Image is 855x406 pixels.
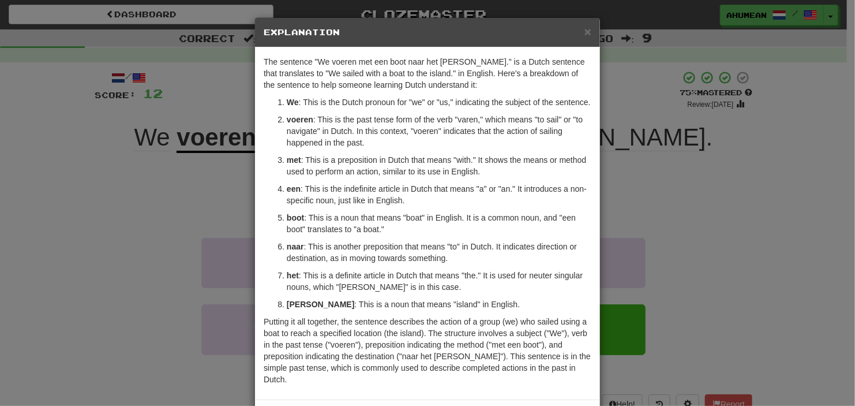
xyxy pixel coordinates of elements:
strong: boot [287,213,304,222]
p: Putting it all together, the sentence describes the action of a group (we) who sailed using a boa... [264,316,591,385]
strong: een [287,184,301,193]
h5: Explanation [264,27,591,38]
p: : This is another preposition that means "to" in Dutch. It indicates direction or destination, as... [287,241,591,264]
strong: met [287,155,301,165]
p: : This is a definite article in Dutch that means "the." It is used for neuter singular nouns, whi... [287,270,591,293]
p: : This is a noun that means "boat" in English. It is a common noun, and "een boot" translates to ... [287,212,591,235]
strong: voeren [287,115,313,124]
button: Close [584,25,591,38]
p: The sentence "We voeren met een boot naar het [PERSON_NAME]." is a Dutch sentence that translates... [264,56,591,91]
strong: het [287,271,299,280]
span: × [584,25,591,38]
strong: naar [287,242,304,251]
p: : This is the Dutch pronoun for "we" or "us," indicating the subject of the sentence. [287,96,591,108]
strong: [PERSON_NAME] [287,300,354,309]
strong: We [287,98,299,107]
p: : This is the indefinite article in Dutch that means "a" or "an." It introduces a non-specific no... [287,183,591,206]
p: : This is a noun that means "island" in English. [287,299,591,310]
p: : This is a preposition in Dutch that means "with." It shows the means or method used to perform ... [287,154,591,177]
p: : This is the past tense form of the verb "varen," which means "to sail" or "to navigate" in Dutc... [287,114,591,148]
